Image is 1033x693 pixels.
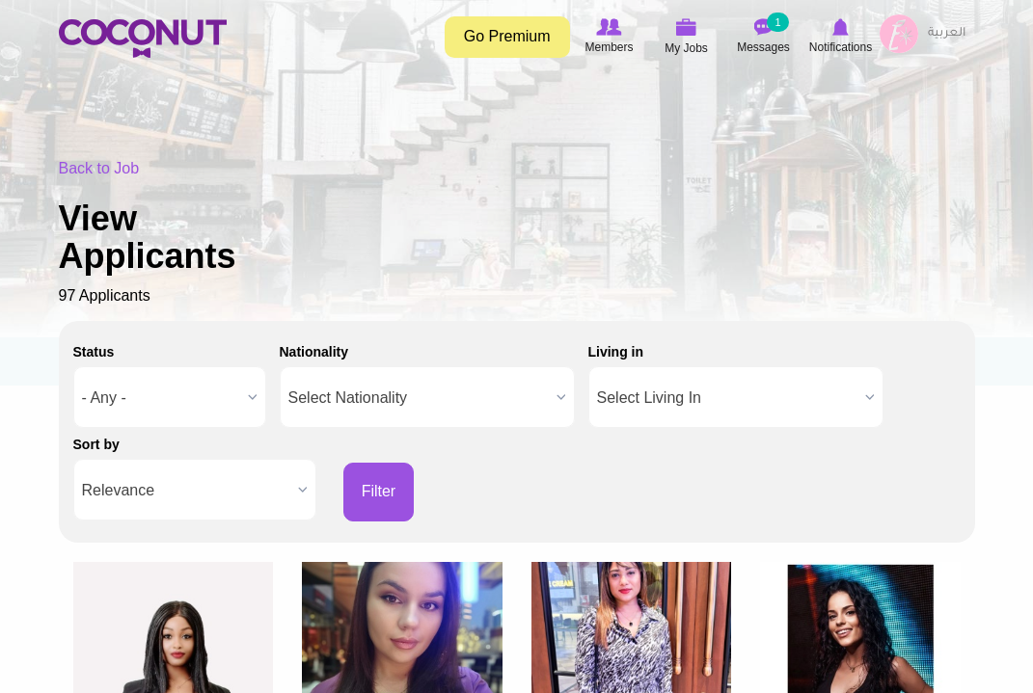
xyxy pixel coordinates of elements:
a: Browse Members Members [571,14,648,59]
span: Messages [737,38,790,57]
img: My Jobs [676,18,697,36]
a: Notifications Notifications [802,14,880,59]
a: Go Premium [445,16,570,58]
label: Status [73,342,115,361]
a: Back to Job [59,160,140,176]
span: Select Living In [597,367,857,429]
h1: View Applicants [59,200,300,276]
span: Members [584,38,633,57]
img: Browse Members [596,18,621,36]
a: My Jobs My Jobs [648,14,725,60]
button: Filter [343,463,415,521]
label: Living in [588,342,644,361]
span: - Any - [82,367,240,429]
label: Sort by [73,435,120,454]
span: Relevance [82,460,290,521]
div: 97 Applicants [59,158,975,307]
label: Nationality [280,342,349,361]
span: My Jobs [665,39,708,58]
small: 1 [767,13,788,32]
img: Notifications [832,18,849,36]
span: Select Nationality [288,367,549,429]
span: Notifications [809,38,872,57]
img: Home [59,19,227,58]
a: Messages Messages 1 [725,14,802,59]
a: العربية [918,14,975,53]
img: Messages [754,18,774,36]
